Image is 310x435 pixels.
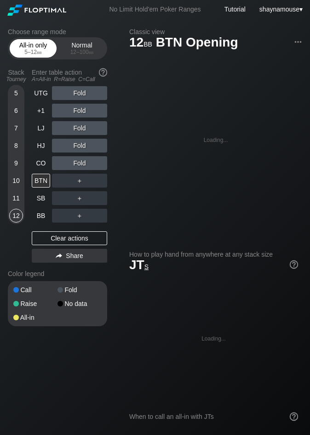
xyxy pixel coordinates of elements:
div: Fold [52,139,107,153]
div: ＋ [52,174,107,188]
div: 5 [9,86,23,100]
div: Stack [4,65,28,86]
div: Normal [61,40,103,57]
span: BTN Opening [155,35,240,51]
a: Tutorial [224,6,246,13]
span: bb [89,49,94,55]
div: No data [57,300,102,307]
div: LJ [32,121,50,135]
span: 12 [128,35,154,51]
h2: Classic view [129,28,302,35]
div: 6 [9,104,23,118]
div: Fold [52,86,107,100]
div: Raise [13,300,57,307]
div: 12 [9,209,23,223]
div: BTN [32,174,50,188]
div: 9 [9,156,23,170]
div: 5 – 12 [14,49,52,55]
div: Loading... [201,335,226,342]
div: Tourney [4,76,28,82]
div: Call [13,287,57,293]
div: Fold [52,156,107,170]
div: SB [32,191,50,205]
span: JT [129,258,149,272]
img: help.32db89a4.svg [289,411,299,422]
div: CO [32,156,50,170]
img: Floptimal logo [7,5,66,16]
div: BB [32,209,50,223]
span: bb [37,49,42,55]
div: ＋ [52,191,107,205]
div: +1 [32,104,50,118]
div: No Limit Hold’em Poker Ranges [95,6,214,15]
div: All-in [13,314,57,321]
span: bb [144,38,152,48]
div: Color legend [8,266,107,281]
div: Share [32,249,107,263]
div: A=All-in R=Raise C=Call [32,76,107,82]
img: ellipsis.fd386fe8.svg [293,37,303,47]
div: Loading... [204,137,228,143]
div: 7 [9,121,23,135]
div: Fold [52,121,107,135]
div: Clear actions [32,231,107,245]
span: shaynamouse [259,6,299,13]
div: 12 – 100 [63,49,101,55]
div: Fold [57,287,102,293]
div: 10 [9,174,23,188]
div: HJ [32,139,50,153]
div: When to call an all-in with JTs [129,413,298,420]
div: Enter table action [32,65,107,86]
div: ▾ [257,4,304,14]
div: All-in only [12,40,54,57]
h2: Choose range mode [8,28,107,35]
div: Fold [52,104,107,118]
img: share.864f2f62.svg [56,253,62,259]
h2: How to play hand from anywhere at any stack size [129,251,298,258]
div: UTG [32,86,50,100]
img: help.32db89a4.svg [289,259,299,270]
div: ＋ [52,209,107,223]
span: s [144,261,149,271]
div: 8 [9,139,23,153]
img: help.32db89a4.svg [98,67,108,77]
div: 11 [9,191,23,205]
